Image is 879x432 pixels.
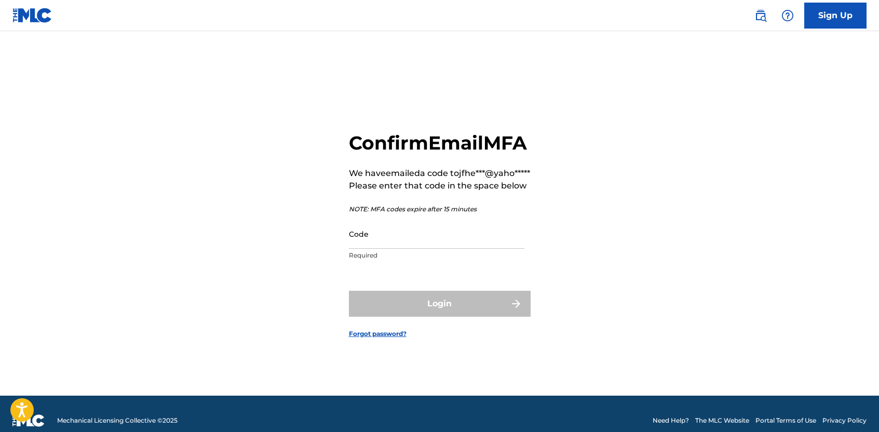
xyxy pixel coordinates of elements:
a: Privacy Policy [822,416,867,425]
p: NOTE: MFA codes expire after 15 minutes [349,205,530,214]
h2: Confirm Email MFA [349,131,530,155]
img: MLC Logo [12,8,52,23]
p: Please enter that code in the space below [349,180,530,192]
span: Mechanical Licensing Collective © 2025 [57,416,178,425]
a: Sign Up [804,3,867,29]
p: Required [349,251,524,260]
img: search [754,9,767,22]
div: Help [777,5,798,26]
img: help [781,9,794,22]
img: logo [12,414,45,427]
a: Portal Terms of Use [755,416,816,425]
a: Public Search [750,5,771,26]
p: We have emailed a code to jfhe***@yaho***** [349,167,530,180]
a: Need Help? [653,416,689,425]
a: Forgot password? [349,329,407,339]
a: The MLC Website [695,416,749,425]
